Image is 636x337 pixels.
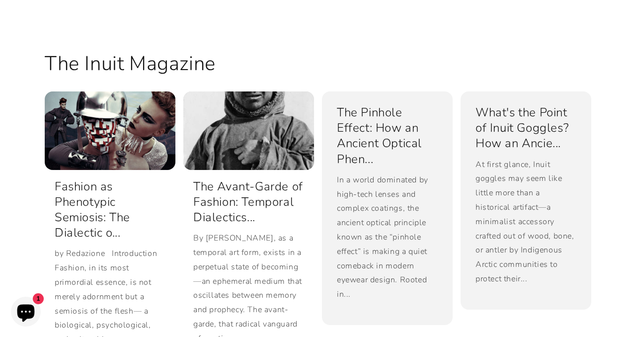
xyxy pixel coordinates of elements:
a: The Avant-Garde of Fashion: Temporal Dialectics... [193,179,304,226]
a: The Pinhole Effect: How an Ancient Optical Phen... [337,105,438,167]
a: What's the Point of Inuit Goggles? How an Ancie... [476,105,576,152]
h2: The Inuit Magazine [45,51,216,77]
inbox-online-store-chat: Shopify online store chat [8,297,44,329]
a: Fashion as Phenotypic Semiosis: The Dialectic o... [55,179,165,241]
